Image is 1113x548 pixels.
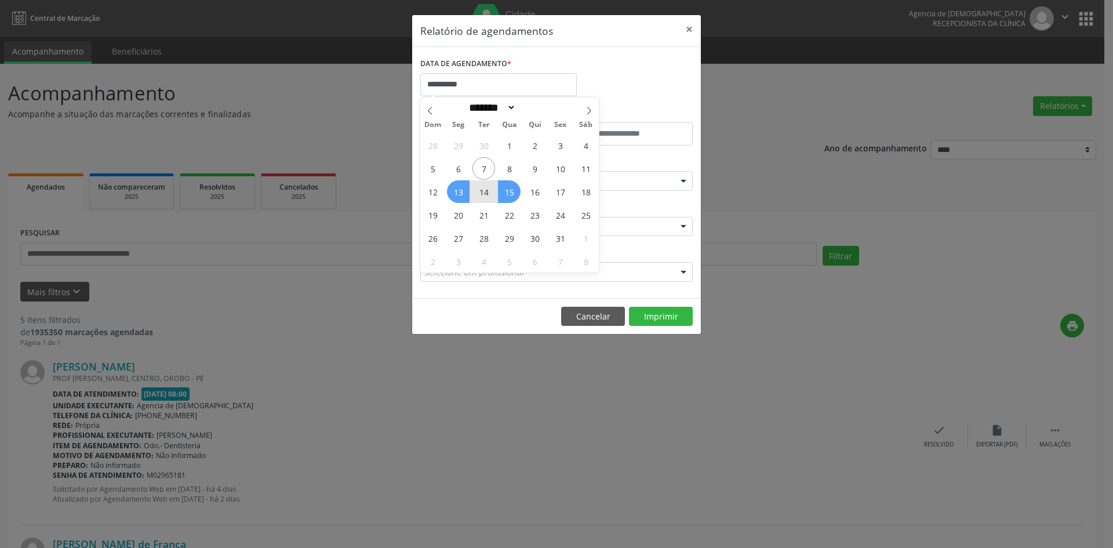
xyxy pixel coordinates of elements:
span: Novembro 1, 2025 [574,227,597,249]
span: Outubro 27, 2025 [447,227,470,249]
span: Outubro 1, 2025 [498,134,521,157]
span: Qua [497,121,522,129]
span: Outubro 2, 2025 [523,134,546,157]
label: DATA DE AGENDAMENTO [420,55,511,73]
button: Cancelar [561,307,625,326]
select: Month [465,101,516,114]
input: Year [516,101,554,114]
span: Outubro 20, 2025 [447,204,470,226]
span: Novembro 5, 2025 [498,250,521,273]
span: Novembro 4, 2025 [472,250,495,273]
span: Sex [548,121,573,129]
span: Setembro 29, 2025 [447,134,470,157]
span: Ter [471,121,497,129]
span: Outubro 16, 2025 [523,180,546,203]
span: Outubro 22, 2025 [498,204,521,226]
span: Novembro 2, 2025 [421,250,444,273]
span: Outubro 8, 2025 [498,157,521,180]
span: Seg [446,121,471,129]
span: Outubro 3, 2025 [549,134,572,157]
span: Outubro 9, 2025 [523,157,546,180]
span: Qui [522,121,548,129]
span: Outubro 14, 2025 [472,180,495,203]
span: Outubro 18, 2025 [574,180,597,203]
span: Outubro 10, 2025 [549,157,572,180]
span: Novembro 7, 2025 [549,250,572,273]
span: Outubro 26, 2025 [421,227,444,249]
span: Selecione um profissional [424,266,524,278]
span: Outubro 31, 2025 [549,227,572,249]
span: Outubro 19, 2025 [421,204,444,226]
span: Outubro 13, 2025 [447,180,470,203]
span: Novembro 6, 2025 [523,250,546,273]
span: Outubro 25, 2025 [574,204,597,226]
span: Setembro 30, 2025 [472,134,495,157]
button: Imprimir [629,307,693,326]
span: Outubro 29, 2025 [498,227,521,249]
span: Outubro 23, 2025 [523,204,546,226]
span: Dom [420,121,446,129]
label: ATÉ [559,104,693,122]
span: Outubro 17, 2025 [549,180,572,203]
button: Close [678,15,701,43]
span: Sáb [573,121,599,129]
span: Outubro 5, 2025 [421,157,444,180]
span: Outubro 11, 2025 [574,157,597,180]
span: Outubro 12, 2025 [421,180,444,203]
span: Novembro 3, 2025 [447,250,470,273]
span: Outubro 28, 2025 [472,227,495,249]
span: Novembro 8, 2025 [574,250,597,273]
span: Outubro 15, 2025 [498,180,521,203]
span: Outubro 7, 2025 [472,157,495,180]
span: Outubro 21, 2025 [472,204,495,226]
span: Outubro 6, 2025 [447,157,470,180]
h5: Relatório de agendamentos [420,23,553,38]
span: Outubro 30, 2025 [523,227,546,249]
span: Outubro 4, 2025 [574,134,597,157]
span: Setembro 28, 2025 [421,134,444,157]
span: Outubro 24, 2025 [549,204,572,226]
